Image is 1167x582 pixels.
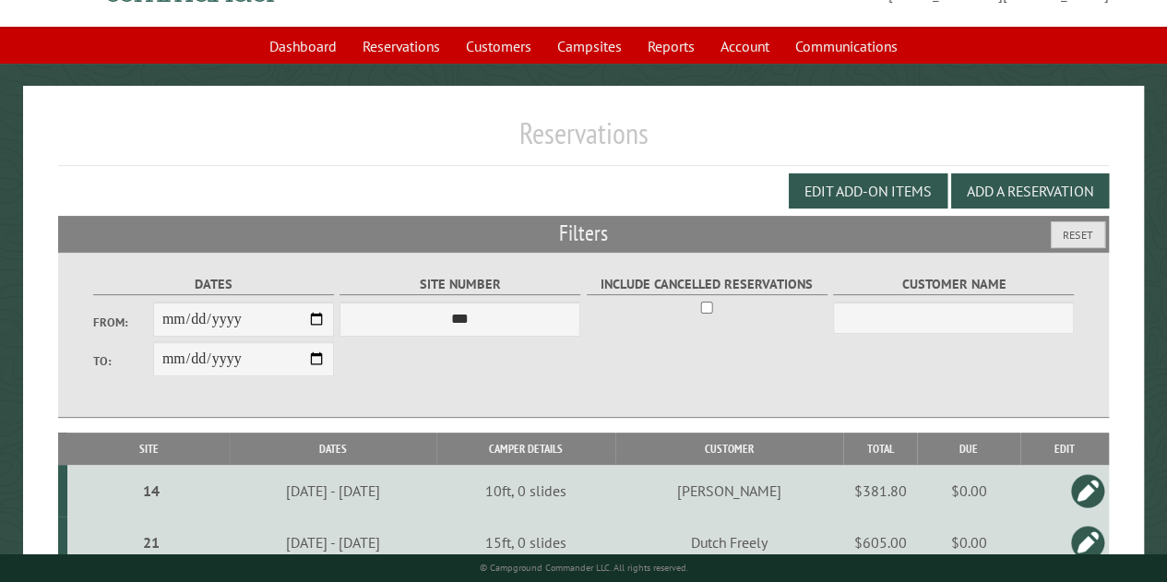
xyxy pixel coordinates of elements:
[917,465,1020,517] td: $0.00
[615,465,842,517] td: [PERSON_NAME]
[951,173,1109,208] button: Add a Reservation
[843,433,917,465] th: Total
[917,433,1020,465] th: Due
[1051,221,1105,248] button: Reset
[436,465,616,517] td: 10ft, 0 slides
[339,274,580,295] label: Site Number
[67,433,230,465] th: Site
[232,533,433,552] div: [DATE] - [DATE]
[230,433,436,465] th: Dates
[479,562,687,574] small: © Campground Commander LLC. All rights reserved.
[784,29,909,64] a: Communications
[93,314,153,331] label: From:
[615,517,842,568] td: Dutch Freely
[93,352,153,370] label: To:
[1020,433,1109,465] th: Edit
[615,433,842,465] th: Customer
[833,274,1074,295] label: Customer Name
[258,29,348,64] a: Dashboard
[351,29,451,64] a: Reservations
[843,465,917,517] td: $381.80
[637,29,706,64] a: Reports
[93,274,334,295] label: Dates
[789,173,947,208] button: Edit Add-on Items
[58,216,1109,251] h2: Filters
[843,517,917,568] td: $605.00
[455,29,542,64] a: Customers
[917,517,1020,568] td: $0.00
[709,29,780,64] a: Account
[75,533,227,552] div: 21
[75,481,227,500] div: 14
[546,29,633,64] a: Campsites
[587,274,828,295] label: Include Cancelled Reservations
[58,115,1109,166] h1: Reservations
[436,517,616,568] td: 15ft, 0 slides
[436,433,616,465] th: Camper Details
[232,481,433,500] div: [DATE] - [DATE]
